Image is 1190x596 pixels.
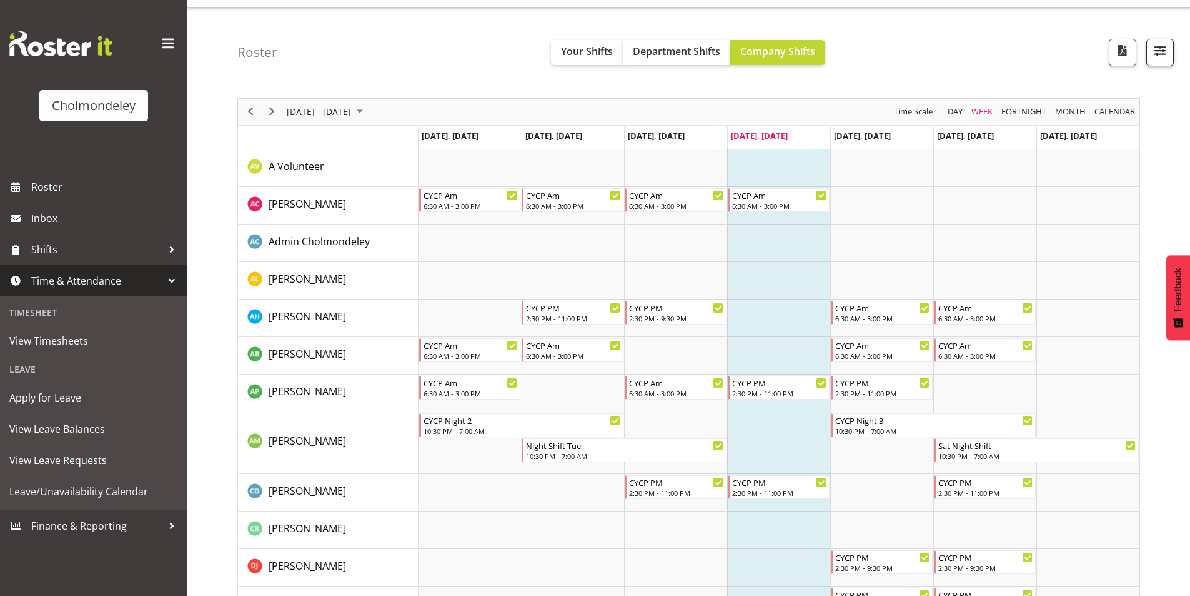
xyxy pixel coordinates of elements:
[238,225,419,262] td: Admin Cholmondeley resource
[934,301,1036,325] div: Alexzarn Harmer"s event - CYCP Am Begin From Saturday, August 23, 2025 at 6:30:00 AM GMT+12:00 En...
[629,388,723,398] div: 6:30 AM - 3:00 PM
[424,351,518,361] div: 6:30 AM - 3:00 PM
[237,45,277,59] h4: Roster
[892,104,935,119] button: Time Scale
[728,475,830,499] div: Camille Davidson"s event - CYCP PM Begin From Thursday, August 21, 2025 at 2:30:00 PM GMT+12:00 E...
[9,451,178,470] span: View Leave Requests
[1053,104,1088,119] button: Timeline Month
[1093,104,1136,119] span: calendar
[269,558,346,573] a: [PERSON_NAME]
[31,240,162,259] span: Shifts
[424,426,621,436] div: 10:30 PM - 7:00 AM
[424,414,621,427] div: CYCP Night 2
[269,310,346,323] span: [PERSON_NAME]
[831,550,933,574] div: Danielle Jeffery"s event - CYCP PM Begin From Friday, August 22, 2025 at 2:30:00 PM GMT+12:00 End...
[31,209,181,228] span: Inbox
[282,99,370,125] div: August 18 - 24, 2025
[1173,268,1184,311] span: Feedback
[3,382,184,413] a: Apply for Leave
[238,512,419,549] td: Carole Rodden resource
[938,551,1033,563] div: CYCP PM
[938,439,1136,452] div: Sat Night Shift
[938,488,1033,498] div: 2:30 PM - 11:00 PM
[526,451,723,461] div: 10:30 PM - 7:00 AM
[835,376,930,389] div: CYCP PM
[526,339,620,351] div: CYCP Am
[269,309,346,324] a: [PERSON_NAME]
[31,271,162,290] span: Time & Attendance
[238,262,419,300] td: Alexandra Landolt resource
[629,301,723,314] div: CYCP PM
[424,189,518,201] div: CYCP Am
[629,201,723,211] div: 6:30 AM - 3:00 PM
[424,201,518,211] div: 6:30 AM - 3:00 PM
[52,96,136,115] div: Cholmondeley
[526,301,620,314] div: CYCP PM
[285,104,369,119] button: August 2025
[938,476,1033,488] div: CYCP PM
[269,522,346,535] span: [PERSON_NAME]
[269,235,370,248] span: Admin Cholmondeley
[238,375,419,412] td: Amelie Paroll resource
[629,376,723,389] div: CYCP Am
[629,313,723,323] div: 2:30 PM - 9:30 PM
[732,201,826,211] div: 6:30 AM - 3:00 PM
[424,339,518,351] div: CYCP Am
[419,413,624,437] div: Andrea McMurray"s event - CYCP Night 2 Begin From Monday, August 18, 2025 at 10:30:00 PM GMT+12:0...
[831,413,1036,437] div: Andrea McMurray"s event - CYCP Night 3 Begin From Friday, August 22, 2025 at 10:30:00 PM GMT+12:0...
[424,388,518,398] div: 6:30 AM - 3:00 PM
[1093,104,1138,119] button: Month
[9,482,178,501] span: Leave/Unavailability Calendar
[934,475,1036,499] div: Camille Davidson"s event - CYCP PM Begin From Saturday, August 23, 2025 at 2:30:00 PM GMT+12:00 E...
[834,130,891,141] span: [DATE], [DATE]
[831,301,933,325] div: Alexzarn Harmer"s event - CYCP Am Begin From Friday, August 22, 2025 at 6:30:00 AM GMT+12:00 Ends...
[526,351,620,361] div: 6:30 AM - 3:00 PM
[269,559,346,573] span: [PERSON_NAME]
[835,563,930,573] div: 2:30 PM - 9:30 PM
[629,488,723,498] div: 2:30 PM - 11:00 PM
[937,130,994,141] span: [DATE], [DATE]
[938,451,1136,461] div: 10:30 PM - 7:00 AM
[419,376,521,400] div: Amelie Paroll"s event - CYCP Am Begin From Monday, August 18, 2025 at 6:30:00 AM GMT+12:00 Ends A...
[269,159,324,173] span: A Volunteer
[732,476,826,488] div: CYCP PM
[934,438,1139,462] div: Andrea McMurray"s event - Sat Night Shift Begin From Saturday, August 23, 2025 at 10:30:00 PM GMT...
[424,376,518,389] div: CYCP Am
[732,388,826,398] div: 2:30 PM - 11:00 PM
[31,517,162,535] span: Finance & Reporting
[732,376,826,389] div: CYCP PM
[31,178,181,196] span: Roster
[269,197,346,211] span: [PERSON_NAME]
[9,331,178,350] span: View Timesheets
[938,301,1033,314] div: CYCP Am
[419,338,521,362] div: Ally Brown"s event - CYCP Am Begin From Monday, August 18, 2025 at 6:30:00 AM GMT+12:00 Ends At M...
[522,188,623,212] div: Abigail Chessum"s event - CYCP Am Begin From Tuesday, August 19, 2025 at 6:30:00 AM GMT+12:00 End...
[525,130,582,141] span: [DATE], [DATE]
[623,40,730,65] button: Department Shifts
[269,385,346,398] span: [PERSON_NAME]
[1109,39,1136,66] button: Download a PDF of the roster according to the set date range.
[3,356,184,382] div: Leave
[238,337,419,375] td: Ally Brown resource
[999,104,1049,119] button: Fortnight
[3,413,184,445] a: View Leave Balances
[625,301,726,325] div: Alexzarn Harmer"s event - CYCP PM Begin From Wednesday, August 20, 2025 at 2:30:00 PM GMT+12:00 E...
[522,301,623,325] div: Alexzarn Harmer"s event - CYCP PM Begin From Tuesday, August 19, 2025 at 2:30:00 PM GMT+12:00 End...
[893,104,934,119] span: Time Scale
[269,384,346,399] a: [PERSON_NAME]
[835,339,930,351] div: CYCP Am
[835,351,930,361] div: 6:30 AM - 3:00 PM
[835,414,1033,427] div: CYCP Night 3
[242,104,259,119] button: Previous
[269,484,346,498] span: [PERSON_NAME]
[561,44,613,58] span: Your Shifts
[969,104,995,119] button: Timeline Week
[1000,104,1048,119] span: Fortnight
[269,271,346,286] a: [PERSON_NAME]
[728,188,830,212] div: Abigail Chessum"s event - CYCP Am Begin From Thursday, August 21, 2025 at 6:30:00 AM GMT+12:00 En...
[628,130,685,141] span: [DATE], [DATE]
[422,130,478,141] span: [DATE], [DATE]
[938,563,1033,573] div: 2:30 PM - 9:30 PM
[269,234,370,249] a: Admin Cholmondeley
[3,445,184,476] a: View Leave Requests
